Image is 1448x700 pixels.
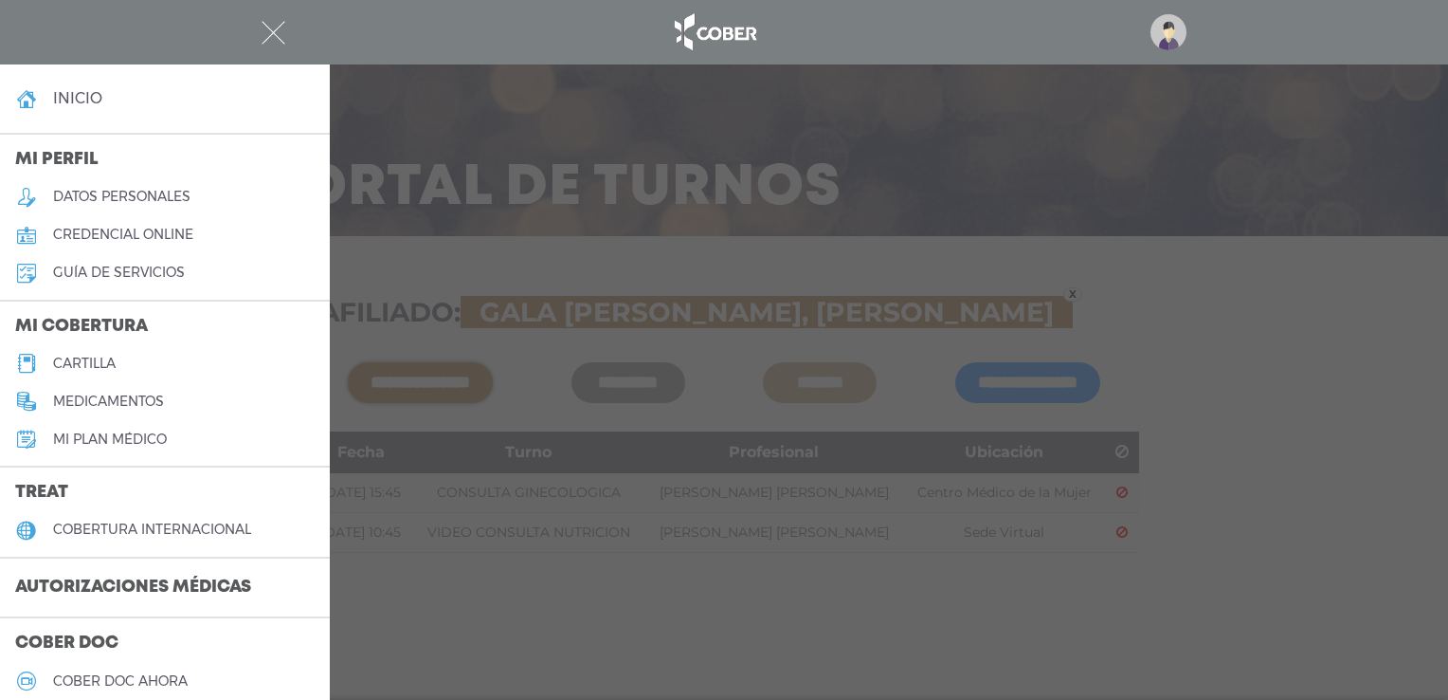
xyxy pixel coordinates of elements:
[53,522,251,538] h5: cobertura internacional
[53,265,185,281] h5: guía de servicios
[53,89,102,107] h4: inicio
[664,9,764,55] img: logo_cober_home-white.png
[53,189,190,205] h5: datos personales
[1150,14,1186,50] img: profile-placeholder.svg
[262,21,285,45] img: Cober_menu-close-white.svg
[53,356,116,372] h5: cartilla
[53,673,188,690] h5: Cober doc ahora
[53,432,167,448] h5: Mi plan médico
[53,394,164,410] h5: medicamentos
[53,227,193,243] h5: credencial online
